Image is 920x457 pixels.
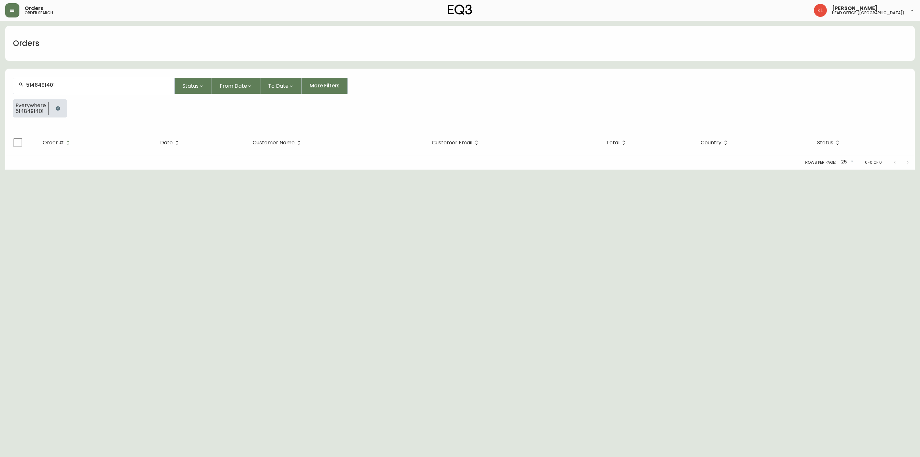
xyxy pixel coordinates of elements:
span: Customer Name [253,140,303,146]
input: Search [26,82,169,88]
span: Customer Email [432,141,472,145]
div: 25 [838,157,855,168]
span: Country [701,140,730,146]
span: Status [817,141,833,145]
span: From Date [220,82,247,90]
h5: order search [25,11,53,15]
button: Status [175,78,212,94]
span: Customer Name [253,141,295,145]
span: Order # [43,141,64,145]
span: Date [160,141,173,145]
span: Customer Email [432,140,481,146]
span: [PERSON_NAME] [832,6,878,11]
span: Status [817,140,842,146]
span: Order # [43,140,72,146]
span: Total [606,141,619,145]
h1: Orders [13,38,39,49]
p: 0-0 of 0 [865,160,882,165]
span: Date [160,140,181,146]
img: logo [448,5,472,15]
span: Status [182,82,199,90]
span: Orders [25,6,43,11]
button: To Date [260,78,302,94]
span: Total [606,140,628,146]
button: From Date [212,78,260,94]
span: To Date [268,82,289,90]
span: More Filters [310,82,340,89]
img: 2c0c8aa7421344cf0398c7f872b772b5 [814,4,827,17]
p: Rows per page: [805,160,836,165]
h5: head office ([GEOGRAPHIC_DATA]) [832,11,904,15]
span: 5148491401 [16,108,46,114]
span: Everywhere [16,103,46,108]
button: More Filters [302,78,348,94]
span: Country [701,141,721,145]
